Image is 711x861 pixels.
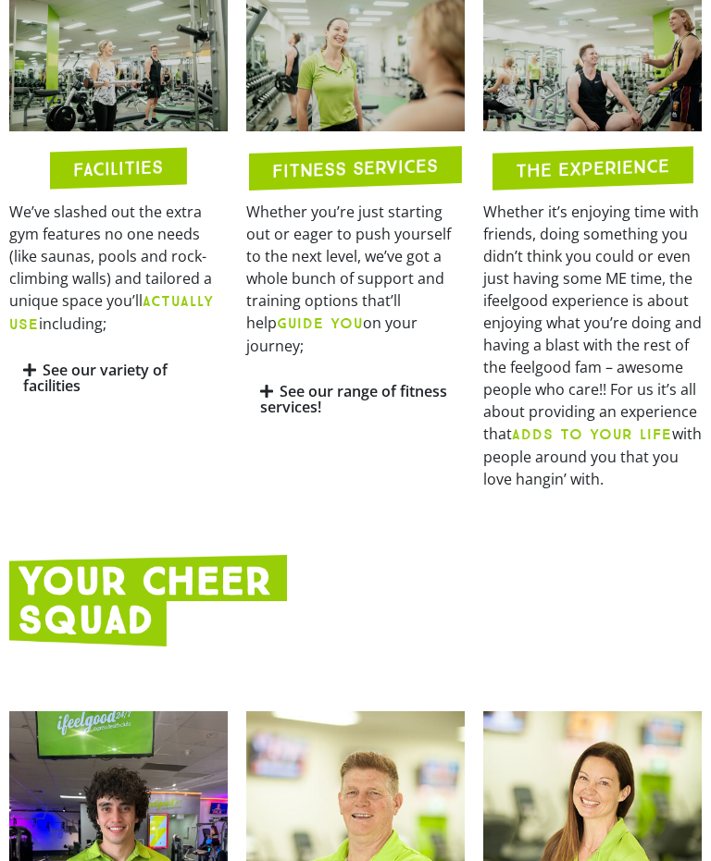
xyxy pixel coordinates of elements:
[516,157,669,181] h2: THE EXPERIENCE
[246,371,465,430] div: See our range of fitness services!
[9,202,228,337] p: We’ve slashed out the extra gym features no one needs (like saunas, pools and rock-climbing walls...
[272,157,438,181] h2: FITNESS SERVICES
[277,315,363,333] b: GUIDE YOU
[73,158,163,179] h2: FACILITIES
[260,382,447,418] a: See our range of fitness services!
[246,202,465,358] p: Whether you’re just starting out or eager to push yourself to the next level, we’ve got a whole b...
[9,293,214,334] b: ACTUALLY USE
[23,361,168,397] a: See our variety of facilities
[9,350,228,409] div: See our variety of facilities
[483,202,702,491] div: Whether it’s enjoying time with friends, doing something you didn’t think you could or even just ...
[512,426,672,444] strong: ADDS TO YOUR LIFE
